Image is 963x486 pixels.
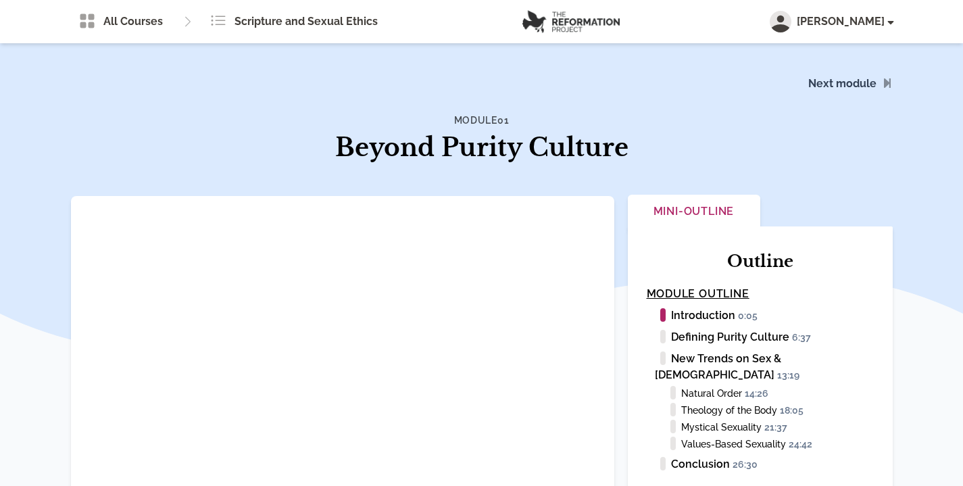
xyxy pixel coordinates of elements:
a: Scripture and Sexual Ethics [202,8,386,35]
li: New Trends on Sex & [DEMOGRAPHIC_DATA] [655,351,874,383]
button: Mini-Outline [628,195,760,230]
button: [PERSON_NAME] [770,11,893,32]
li: Defining Purity Culture [655,329,874,345]
h1: Beyond Purity Culture [309,130,655,166]
h2: Outline [647,251,874,272]
li: Introduction [655,308,874,324]
h4: Module 01 [309,114,655,127]
span: 14:26 [745,388,774,400]
li: Theology of the Body [682,403,874,417]
a: All Courses [71,8,171,35]
span: 13:19 [777,370,806,382]
a: Next module [808,77,876,90]
h4: Module Outline [647,286,874,302]
span: 0:05 [738,310,764,322]
span: 24:42 [789,439,818,451]
li: Natural Order [682,386,874,400]
span: All Courses [103,14,163,30]
span: 26:30 [733,459,764,471]
span: 18:05 [780,405,810,417]
span: Scripture and Sexual Ethics [234,14,378,30]
img: logo.png [522,10,620,33]
li: Conclusion [655,456,874,472]
li: Values-Based Sexuality [682,437,874,451]
span: 6:37 [792,332,817,344]
span: 21:37 [764,422,793,434]
li: Mystical Sexuality [682,420,874,434]
span: [PERSON_NAME] [797,14,893,30]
